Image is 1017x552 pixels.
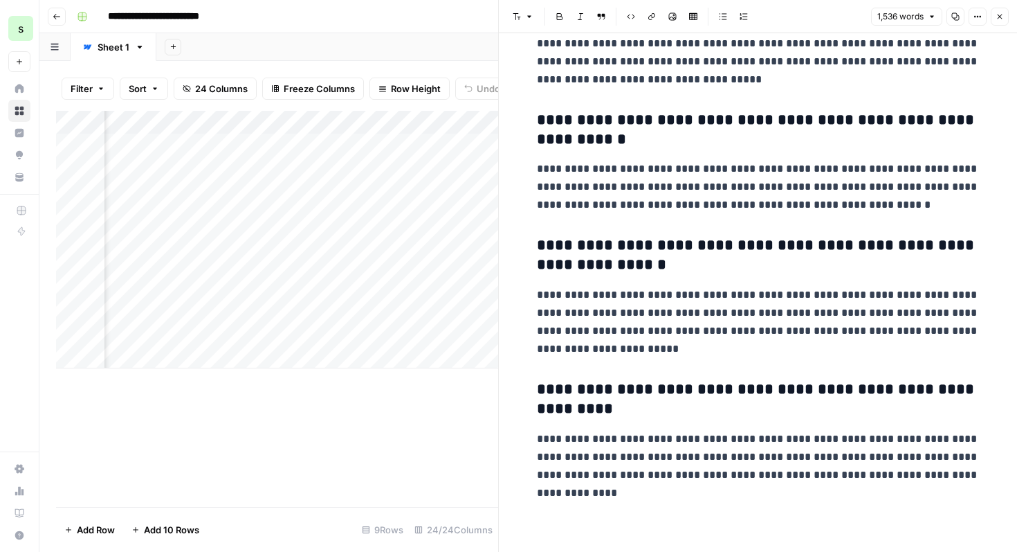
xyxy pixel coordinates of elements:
a: Learning Hub [8,502,30,524]
a: Usage [8,480,30,502]
span: Filter [71,82,93,96]
button: Sort [120,78,168,100]
button: Add 10 Rows [123,519,208,541]
div: Sheet 1 [98,40,129,54]
button: Filter [62,78,114,100]
button: Add Row [56,519,123,541]
span: s [18,20,24,37]
span: 1,536 words [877,10,924,23]
span: 24 Columns [195,82,248,96]
a: Insights [8,122,30,144]
span: Freeze Columns [284,82,355,96]
button: Freeze Columns [262,78,364,100]
a: Browse [8,100,30,122]
span: Undo [477,82,500,96]
button: Workspace: saasgenie [8,11,30,46]
button: Row Height [369,78,450,100]
div: 24/24 Columns [409,519,498,541]
button: Undo [455,78,509,100]
a: Opportunities [8,144,30,166]
a: Settings [8,458,30,480]
button: 24 Columns [174,78,257,100]
a: Sheet 1 [71,33,156,61]
div: 9 Rows [356,519,409,541]
a: Your Data [8,166,30,188]
span: Sort [129,82,147,96]
button: 1,536 words [871,8,942,26]
a: Home [8,78,30,100]
span: Add Row [77,523,115,537]
button: Help + Support [8,524,30,546]
span: Row Height [391,82,441,96]
span: Add 10 Rows [144,523,199,537]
